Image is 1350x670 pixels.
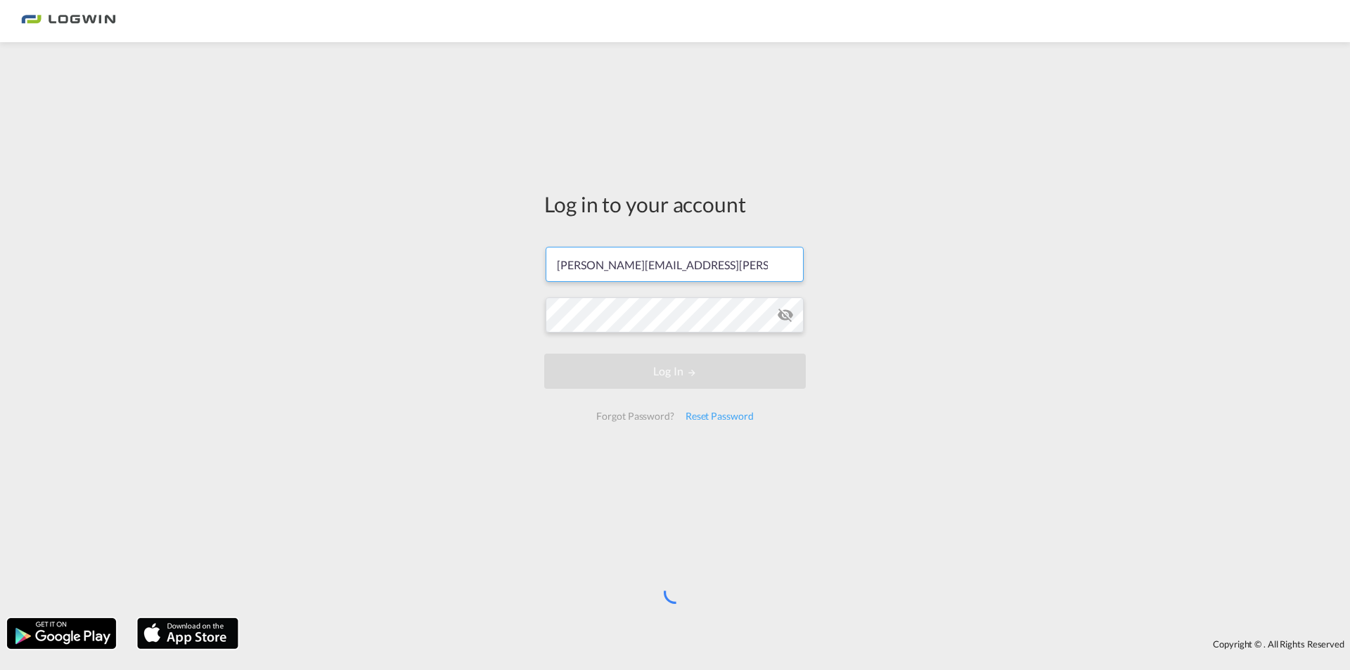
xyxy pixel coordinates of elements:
[6,617,117,650] img: google.png
[544,354,806,389] button: LOGIN
[546,247,804,282] input: Enter email/phone number
[680,404,759,429] div: Reset Password
[777,307,794,323] md-icon: icon-eye-off
[21,6,116,37] img: bc73a0e0d8c111efacd525e4c8ad7d32.png
[591,404,679,429] div: Forgot Password?
[245,632,1350,656] div: Copyright © . All Rights Reserved
[136,617,240,650] img: apple.png
[544,189,806,219] div: Log in to your account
